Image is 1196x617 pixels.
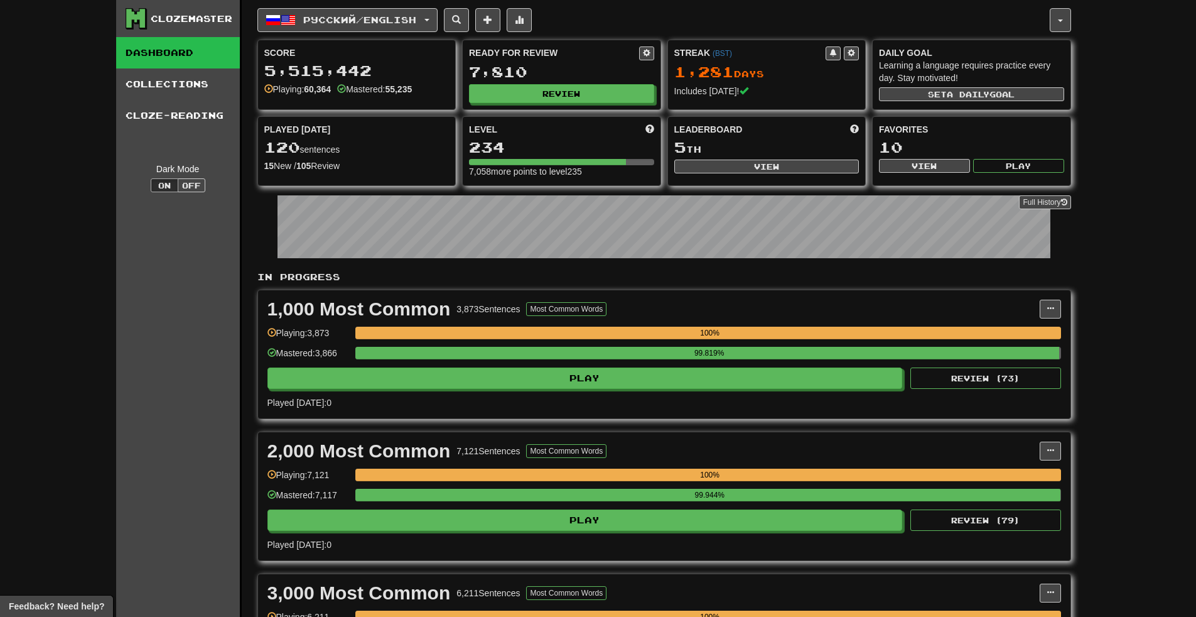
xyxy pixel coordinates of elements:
[674,46,826,59] div: Streak
[475,8,500,32] button: Add sentence to collection
[645,123,654,136] span: Score more points to level up
[910,510,1061,531] button: Review (79)
[264,161,274,171] strong: 15
[267,398,331,408] span: Played [DATE]: 0
[151,178,178,192] button: On
[456,303,520,315] div: 3,873 Sentences
[879,46,1064,59] div: Daily Goal
[267,489,349,510] div: Mastered: 7,117
[507,8,532,32] button: More stats
[267,347,349,368] div: Mastered: 3,866
[116,100,240,131] a: Cloze-Reading
[359,469,1061,481] div: 100%
[337,83,412,96] div: Mastered:
[973,159,1064,173] button: Play
[267,584,451,603] div: 3,000 Most Common
[267,469,349,489] div: Playing: 7,121
[469,139,654,155] div: 234
[674,123,743,136] span: Leaderboard
[879,123,1064,136] div: Favorites
[469,46,639,59] div: Ready for Review
[303,14,416,25] span: Русский / English
[359,347,1060,359] div: 99.819%
[267,327,349,347] div: Playing: 3,873
[713,49,732,58] a: (BST)
[526,444,606,458] button: Most Common Words
[456,445,520,457] div: 7,121 Sentences
[674,160,859,173] button: View
[304,84,331,94] strong: 60,364
[910,368,1061,389] button: Review (73)
[879,87,1064,101] button: Seta dailygoal
[264,160,450,172] div: New / Review
[947,90,989,99] span: a daily
[178,178,205,192] button: Off
[359,489,1060,501] div: 99.944%
[469,123,497,136] span: Level
[151,13,232,25] div: Clozemaster
[267,300,451,319] div: 1,000 Most Common
[9,600,104,613] span: Open feedback widget
[456,587,520,599] div: 6,211 Sentences
[674,64,859,80] div: Day s
[257,8,438,32] button: Русский/English
[674,139,859,156] div: th
[264,46,450,59] div: Score
[879,59,1064,84] div: Learning a language requires practice every day. Stay motivated!
[257,271,1071,283] p: In Progress
[526,302,606,316] button: Most Common Words
[264,138,300,156] span: 120
[264,83,331,96] div: Playing:
[469,64,654,80] div: 7,810
[116,68,240,100] a: Collections
[850,123,859,136] span: This week in points, UTC
[264,63,450,79] div: 5,515,442
[116,37,240,68] a: Dashboard
[267,368,903,389] button: Play
[296,161,311,171] strong: 105
[264,123,331,136] span: Played [DATE]
[674,138,686,156] span: 5
[385,84,412,94] strong: 55,235
[267,540,331,550] span: Played [DATE]: 0
[879,159,970,173] button: View
[359,327,1061,339] div: 100%
[879,139,1064,155] div: 10
[469,165,654,178] div: 7,058 more points to level 235
[267,442,451,461] div: 2,000 Most Common
[469,84,654,103] button: Review
[1019,195,1070,209] a: Full History
[674,85,859,97] div: Includes [DATE]!
[444,8,469,32] button: Search sentences
[674,63,734,80] span: 1,281
[264,139,450,156] div: sentences
[526,586,606,600] button: Most Common Words
[267,510,903,531] button: Play
[126,163,230,175] div: Dark Mode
